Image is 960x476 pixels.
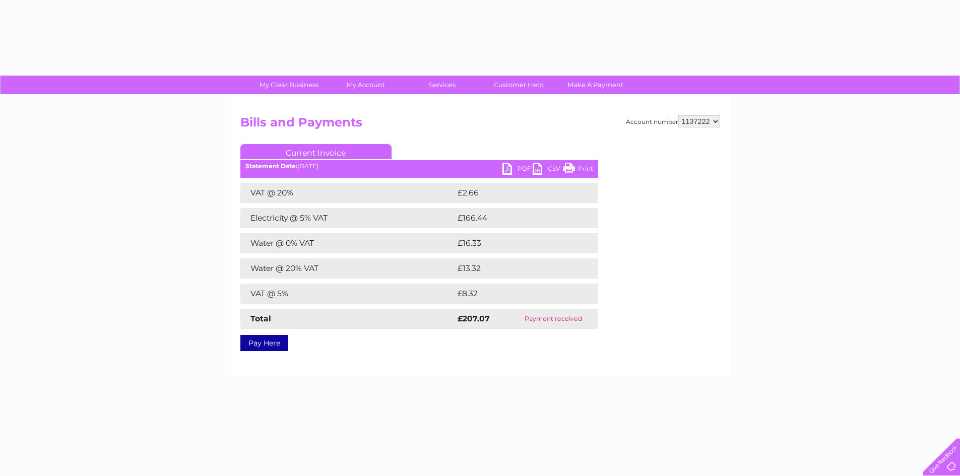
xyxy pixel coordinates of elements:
td: Water @ 0% VAT [240,233,455,253]
td: Payment received [508,309,598,329]
strong: £207.07 [458,314,490,323]
td: VAT @ 5% [240,284,455,304]
div: Account number [626,115,720,127]
strong: Total [250,314,271,323]
a: Pay Here [240,335,288,351]
a: Make A Payment [554,76,637,94]
td: £8.32 [455,284,574,304]
h2: Bills and Payments [240,115,720,134]
a: Print [563,163,593,177]
a: PDF [502,163,533,177]
a: Services [401,76,484,94]
a: Customer Help [477,76,560,94]
td: £166.44 [455,208,580,228]
a: CSV [533,163,563,177]
td: £2.66 [455,183,575,203]
a: My Account [324,76,407,94]
a: Current Invoice [240,144,392,159]
div: [DATE] [240,163,598,170]
td: Electricity @ 5% VAT [240,208,455,228]
td: £16.33 [455,233,577,253]
b: Statement Date: [245,162,297,170]
td: Water @ 20% VAT [240,258,455,279]
td: £13.32 [455,258,577,279]
a: My Clear Business [247,76,331,94]
td: VAT @ 20% [240,183,455,203]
